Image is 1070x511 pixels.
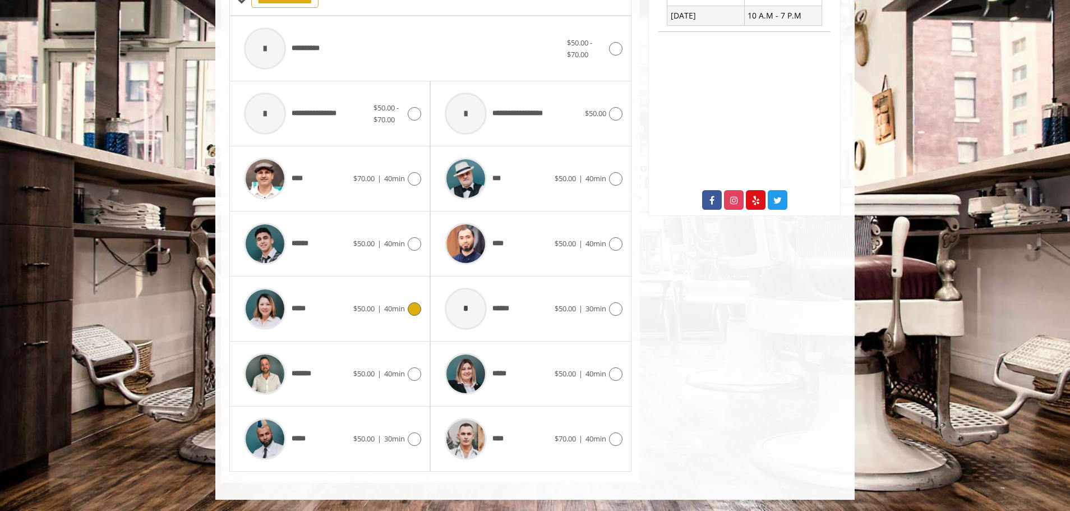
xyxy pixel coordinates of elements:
span: | [579,238,583,248]
span: 40min [384,238,405,248]
span: | [579,434,583,444]
span: $50.00 [585,108,606,118]
span: | [579,173,583,183]
span: 40min [585,173,606,183]
span: | [377,434,381,444]
span: | [377,303,381,314]
span: 40min [585,369,606,379]
span: $50.00 [555,303,576,314]
span: $70.00 [555,434,576,444]
span: 30min [585,303,606,314]
td: 10 A.M - 7 P.M [744,6,822,25]
span: | [377,369,381,379]
span: 40min [384,369,405,379]
span: $50.00 - $70.00 [373,103,399,125]
span: 40min [585,238,606,248]
span: 40min [384,173,405,183]
span: $50.00 - $70.00 [567,38,592,59]
span: | [377,173,381,183]
span: 30min [384,434,405,444]
span: $70.00 [353,173,375,183]
span: | [579,303,583,314]
span: | [377,238,381,248]
span: $50.00 [555,369,576,379]
span: $50.00 [555,173,576,183]
span: $50.00 [353,434,375,444]
span: $50.00 [353,303,375,314]
span: $50.00 [555,238,576,248]
span: $50.00 [353,369,375,379]
td: [DATE] [667,6,745,25]
span: | [579,369,583,379]
span: 40min [384,303,405,314]
span: $50.00 [353,238,375,248]
span: 40min [585,434,606,444]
